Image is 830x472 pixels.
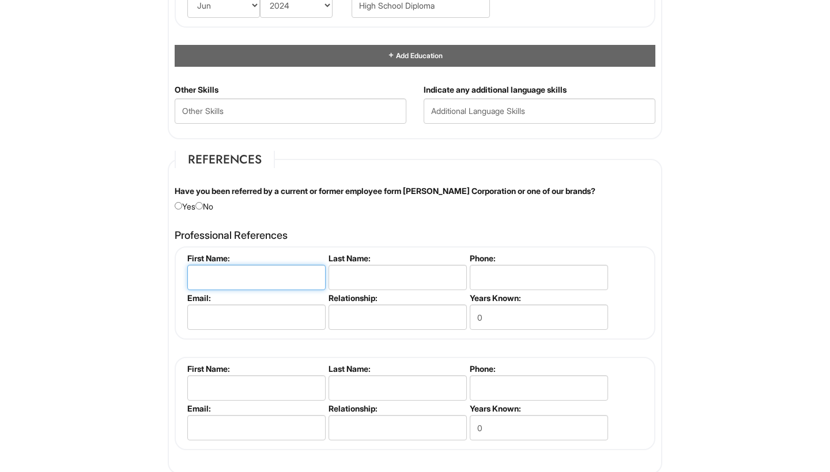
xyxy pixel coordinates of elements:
a: Add Education [387,51,443,60]
label: Phone: [470,364,606,374]
label: First Name: [187,364,324,374]
label: Have you been referred by a current or former employee form [PERSON_NAME] Corporation or one of o... [175,185,595,197]
label: First Name: [187,253,324,263]
label: Other Skills [175,84,218,96]
input: Other Skills [175,98,406,124]
label: Phone: [470,253,606,263]
label: Years Known: [470,293,606,303]
label: Email: [187,404,324,413]
label: Indicate any additional language skills [424,84,567,96]
div: Yes No [166,185,664,212]
label: Relationship: [329,293,465,303]
h4: Professional References [175,230,655,241]
legend: References [175,151,275,168]
label: Years Known: [470,404,606,413]
span: Add Education [395,51,443,60]
input: Additional Language Skills [424,98,655,124]
label: Relationship: [329,404,465,413]
label: Last Name: [329,253,465,263]
label: Email: [187,293,324,303]
label: Last Name: [329,364,465,374]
